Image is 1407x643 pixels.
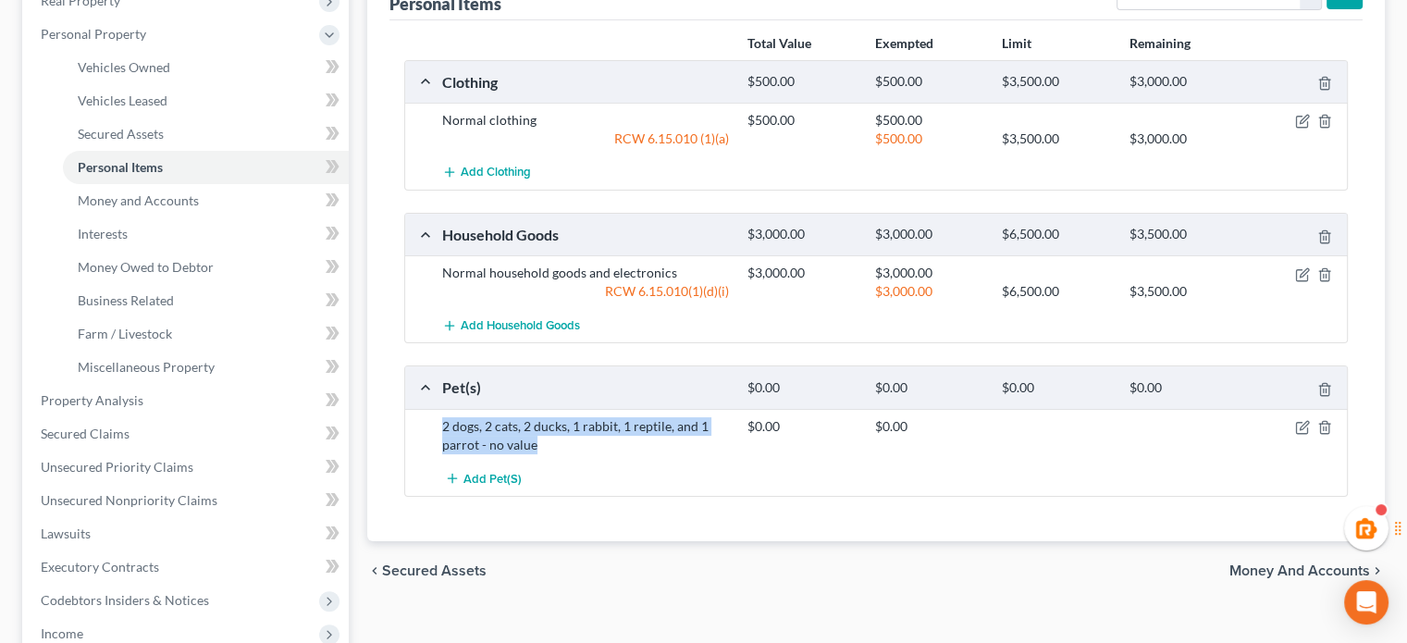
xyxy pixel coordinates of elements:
a: Money and Accounts [63,184,349,217]
div: $3,000.00 [866,264,993,282]
div: $3,500.00 [993,130,1119,148]
span: Add Household Goods [461,318,580,333]
span: Unsecured Priority Claims [41,459,193,475]
div: Normal clothing [433,111,738,130]
div: RCW 6.15.010(1)(d)(i) [433,282,738,301]
div: Normal household goods and electronics [433,264,738,282]
button: Add Household Goods [442,308,580,342]
i: chevron_left [367,563,382,578]
div: $3,000.00 [1120,73,1247,91]
span: Miscellaneous Property [78,359,215,375]
div: $0.00 [993,379,1119,397]
div: Household Goods [433,225,738,244]
i: chevron_right [1370,563,1385,578]
span: Lawsuits [41,526,91,541]
span: Business Related [78,292,174,308]
strong: Limit [1002,35,1031,51]
button: chevron_left Secured Assets [367,563,487,578]
a: Unsecured Nonpriority Claims [26,484,349,517]
div: 2 dogs, 2 cats, 2 ducks, 1 rabbit, 1 reptile, and 1 parrot - no value [433,417,738,454]
span: Add Clothing [461,166,531,180]
span: Income [41,625,83,641]
strong: Remaining [1129,35,1191,51]
a: Executory Contracts [26,550,349,584]
div: Pet(s) [433,377,738,397]
a: Unsecured Priority Claims [26,451,349,484]
a: Lawsuits [26,517,349,550]
div: $3,000.00 [866,282,993,301]
span: Personal Items [78,159,163,175]
span: Codebtors Insiders & Notices [41,592,209,608]
div: $500.00 [866,73,993,91]
span: Personal Property [41,26,146,42]
span: Secured Claims [41,426,130,441]
span: Secured Assets [78,126,164,142]
a: Interests [63,217,349,251]
div: RCW 6.15.010 (1)(a) [433,130,738,148]
div: $0.00 [738,379,865,397]
div: $6,500.00 [993,226,1119,243]
a: Personal Items [63,151,349,184]
span: Interests [78,226,128,241]
strong: Exempted [875,35,933,51]
div: $3,500.00 [1120,282,1247,301]
a: Money Owed to Debtor [63,251,349,284]
span: Vehicles Leased [78,93,167,108]
button: Add Clothing [442,155,531,190]
div: $500.00 [866,130,993,148]
div: $0.00 [1120,379,1247,397]
div: $6,500.00 [993,282,1119,301]
a: Vehicles Owned [63,51,349,84]
div: $0.00 [866,417,993,436]
div: $500.00 [866,111,993,130]
div: $3,500.00 [993,73,1119,91]
div: $500.00 [738,73,865,91]
div: $0.00 [738,417,865,436]
a: Secured Claims [26,417,349,451]
strong: Total Value [747,35,811,51]
span: Property Analysis [41,392,143,408]
a: Property Analysis [26,384,349,417]
a: Farm / Livestock [63,317,349,351]
a: Miscellaneous Property [63,351,349,384]
span: Vehicles Owned [78,59,170,75]
div: $3,000.00 [866,226,993,243]
div: $0.00 [866,379,993,397]
a: Vehicles Leased [63,84,349,117]
div: $3,000.00 [738,226,865,243]
a: Business Related [63,284,349,317]
span: Secured Assets [382,563,487,578]
div: $3,000.00 [1120,130,1247,148]
div: Clothing [433,72,738,92]
button: Add Pet(s) [442,462,524,496]
div: Open Intercom Messenger [1344,580,1388,624]
span: Unsecured Nonpriority Claims [41,492,217,508]
span: Farm / Livestock [78,326,172,341]
span: Executory Contracts [41,559,159,575]
span: Money and Accounts [78,192,199,208]
button: Money and Accounts chevron_right [1229,563,1385,578]
span: Add Pet(s) [463,471,522,486]
div: $3,000.00 [738,264,865,282]
div: $500.00 [738,111,865,130]
a: Secured Assets [63,117,349,151]
span: Money Owed to Debtor [78,259,214,275]
span: Money and Accounts [1229,563,1370,578]
div: $3,500.00 [1120,226,1247,243]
